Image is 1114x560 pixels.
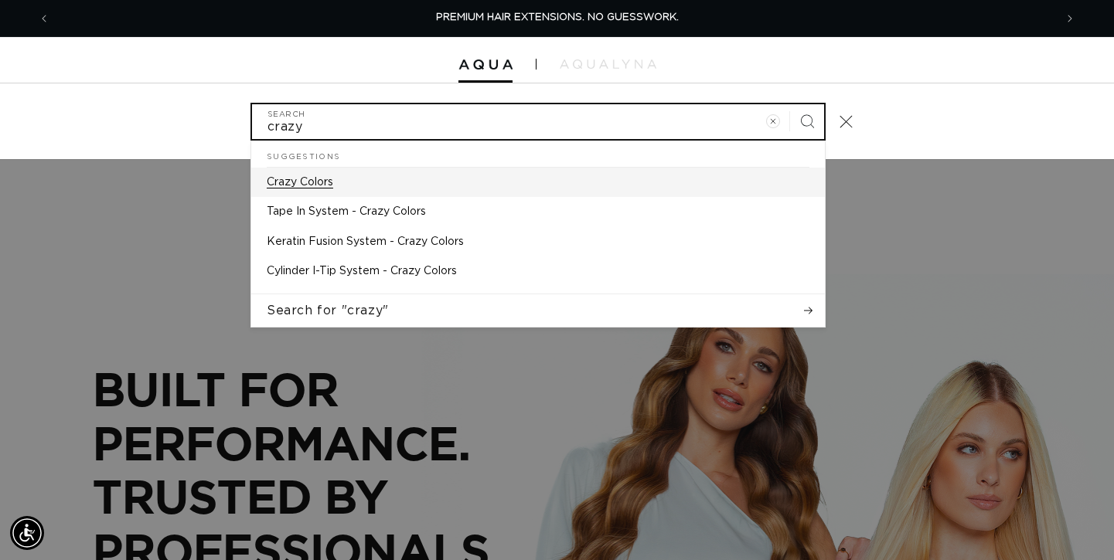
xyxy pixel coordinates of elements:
iframe: Chat Widget [1037,486,1114,560]
img: aqualyna.com [560,59,656,69]
p: Crazy Colors [267,175,333,189]
h2: Suggestions [267,141,809,168]
span: Search for "crazy" [267,302,389,319]
a: Tape In System - Crazy Colors [251,197,825,226]
img: Aqua Hair Extensions [458,59,513,70]
button: Next announcement [1053,4,1087,33]
button: Previous announcement [27,4,61,33]
p: Keratin Fusion System - Crazy Colors [267,235,464,249]
span: PREMIUM HAIR EXTENSIONS. NO GUESSWORK. [436,12,679,22]
input: Search [252,104,824,139]
button: Search [790,104,824,138]
a: Cylinder I-Tip System - Crazy Colors [251,256,825,286]
p: Tape In System - Crazy Colors [267,205,426,219]
div: Accessibility Menu [10,516,44,550]
a: Keratin Fusion System - Crazy Colors [251,227,825,256]
a: Crazy Colors [251,168,825,197]
p: Cylinder I-Tip System - Crazy Colors [267,264,457,278]
button: Close [829,104,863,138]
button: Clear search term [756,104,790,138]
